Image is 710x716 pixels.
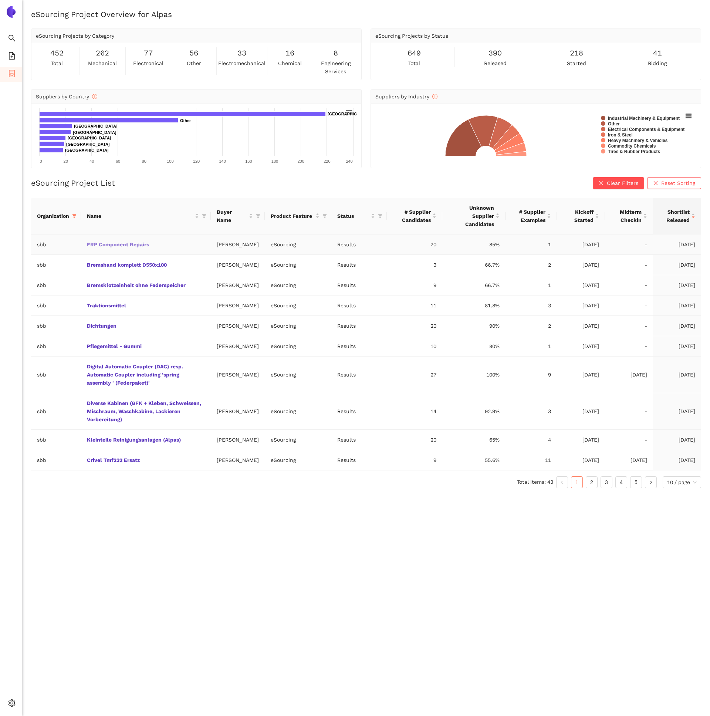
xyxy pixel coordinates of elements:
[387,198,442,234] th: this column's title is # Supplier Candidates,this column is sortable
[211,393,265,430] td: [PERSON_NAME]
[647,177,701,189] button: closeReset Sorting
[73,130,116,135] text: [GEOGRAPHIC_DATA]
[659,208,690,224] span: Shortlist Released
[331,393,387,430] td: Results
[387,357,442,393] td: 27
[667,477,697,488] span: 10 / page
[271,159,278,163] text: 180
[448,204,494,228] span: Unknown Supplier Candidates
[116,159,120,163] text: 60
[442,234,505,255] td: 85%
[557,255,605,275] td: [DATE]
[265,393,331,430] td: eSourcing
[321,210,328,222] span: filter
[653,316,701,336] td: [DATE]
[557,295,605,316] td: [DATE]
[245,159,252,163] text: 160
[346,159,352,163] text: 240
[653,336,701,357] td: [DATE]
[31,316,81,336] td: sbb
[89,159,94,163] text: 40
[31,9,701,20] h2: eSourcing Project Overview for Alpas
[506,295,557,316] td: 3
[219,159,226,163] text: 140
[506,198,557,234] th: this column's title is # Supplier Examples,this column is sortable
[506,430,557,450] td: 4
[315,59,357,75] span: engineering services
[608,138,668,143] text: Heavy Machinery & Vehicles
[92,94,97,99] span: info-circle
[557,430,605,450] td: [DATE]
[556,476,568,488] li: Previous Page
[331,295,387,316] td: Results
[653,357,701,393] td: [DATE]
[265,450,331,470] td: eSourcing
[31,450,81,470] td: sbb
[265,295,331,316] td: eSourcing
[506,316,557,336] td: 2
[88,59,117,67] span: mechanical
[608,149,660,154] text: Tires & Rubber Products
[605,295,653,316] td: -
[517,476,553,488] li: Total items: 43
[74,124,118,128] text: [GEOGRAPHIC_DATA]
[630,477,642,488] a: 5
[265,255,331,275] td: eSourcing
[331,450,387,470] td: Results
[663,476,701,488] div: Page Size
[607,179,638,187] span: Clear Filters
[187,59,201,67] span: other
[324,159,330,163] text: 220
[571,476,583,488] li: 1
[608,121,620,126] text: Other
[96,47,109,59] span: 262
[506,336,557,357] td: 1
[387,275,442,295] td: 9
[605,357,653,393] td: [DATE]
[331,255,387,275] td: Results
[608,132,633,138] text: Iron & Steel
[211,234,265,255] td: [PERSON_NAME]
[586,476,598,488] li: 2
[31,275,81,295] td: sbb
[605,234,653,255] td: -
[387,430,442,450] td: 20
[217,208,247,224] span: Buyer Name
[375,94,437,99] span: Suppliers by Industry
[144,47,153,59] span: 77
[297,159,304,163] text: 200
[630,476,642,488] li: 5
[8,32,16,47] span: search
[387,393,442,430] td: 14
[71,210,78,222] span: filter
[31,393,81,430] td: sbb
[586,477,597,488] a: 2
[211,336,265,357] td: [PERSON_NAME]
[608,116,680,121] text: Industrial Machinery & Equipment
[432,94,437,99] span: info-circle
[506,234,557,255] td: 1
[72,214,77,218] span: filter
[265,275,331,295] td: eSourcing
[563,208,594,224] span: Kickoff Started
[87,212,193,220] span: Name
[605,255,653,275] td: -
[8,67,16,82] span: container
[506,393,557,430] td: 3
[271,212,314,220] span: Product Feature
[322,214,327,218] span: filter
[265,316,331,336] td: eSourcing
[254,206,262,226] span: filter
[331,430,387,450] td: Results
[605,198,653,234] th: this column's title is Midterm Checkin,this column is sortable
[331,198,387,234] th: this column's title is Status,this column is sortable
[337,212,369,220] span: Status
[65,148,109,152] text: [GEOGRAPHIC_DATA]
[649,480,653,484] span: right
[645,476,657,488] li: Next Page
[442,450,505,470] td: 55.6%
[387,336,442,357] td: 10
[376,210,384,222] span: filter
[653,234,701,255] td: [DATE]
[611,208,642,224] span: Midterm Checkin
